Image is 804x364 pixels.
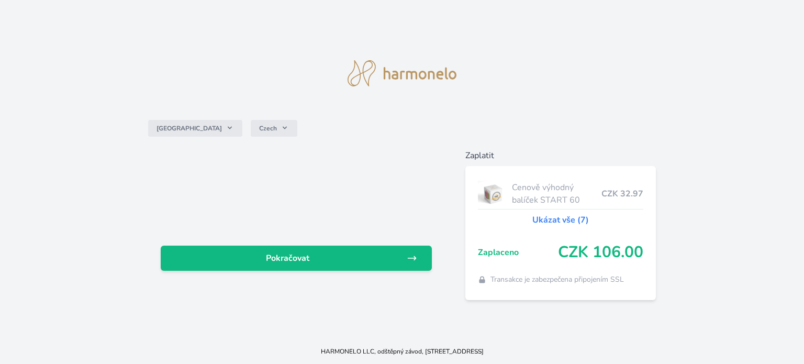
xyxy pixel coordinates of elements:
[465,149,656,162] h6: Zaplatit
[157,124,222,133] span: [GEOGRAPHIC_DATA]
[259,124,277,133] span: Czech
[478,181,508,207] img: start.jpg
[161,246,432,271] a: Pokračovat
[490,274,624,285] span: Transakce je zabezpečena připojením SSL
[478,246,558,259] span: Zaplaceno
[251,120,297,137] button: Czech
[558,243,643,262] span: CZK 106.00
[148,120,242,137] button: [GEOGRAPHIC_DATA]
[348,60,456,86] img: logo.svg
[532,214,589,226] a: Ukázat vše (7)
[512,181,601,206] span: Cenově výhodný balíček START 60
[601,187,643,200] span: CZK 32.97
[169,252,407,264] span: Pokračovat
